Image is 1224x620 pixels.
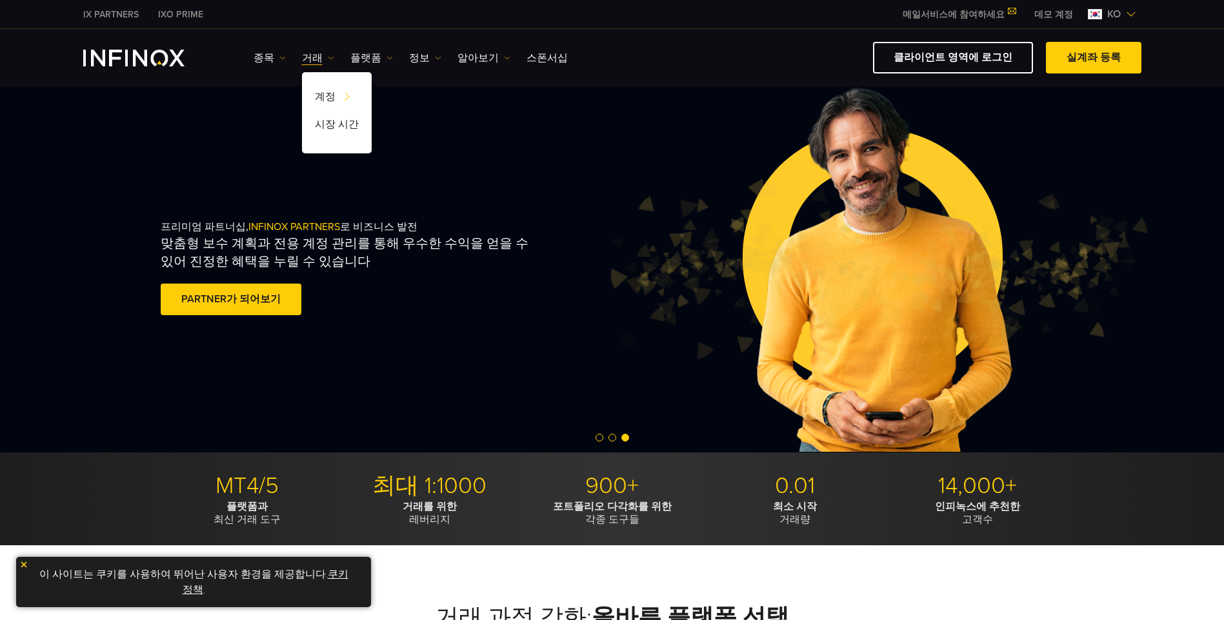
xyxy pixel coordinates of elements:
p: 최신 거래 도구 [161,500,334,526]
a: PARTNER가 되어보기 [161,284,301,315]
strong: 포트폴리오 다각화를 위한 [553,500,672,513]
a: 실계좌 등록 [1046,42,1141,73]
p: 레버리지 [343,500,516,526]
span: INFINOX PARTNERS [248,220,340,233]
p: 고객수 [891,500,1064,526]
img: yellow close icon [19,560,28,569]
a: INFINOX [74,8,148,21]
div: 프리미엄 파트너십, 로 비즈니스 발전 [161,200,639,339]
a: 클라이언트 영역에 로그인 [873,42,1033,73]
strong: 거래를 위한 [403,500,457,513]
p: 14,000+ [891,472,1064,500]
p: 각종 도구들 [526,500,699,526]
span: Go to slide 3 [621,434,629,441]
a: 시장 시간 [302,113,372,140]
p: 거래량 [708,500,881,526]
span: Go to slide 2 [608,434,616,441]
span: ko [1102,6,1126,22]
strong: 플랫폼과 [226,500,268,513]
strong: 최소 시작 [773,500,817,513]
p: 맞춤형 보수 계획과 전용 계정 관리를 통해 우수한 수익을 얻을 수 있어 진정한 혜택을 누릴 수 있습니다 [161,235,544,271]
a: 종목 [254,50,286,66]
span: Go to slide 1 [596,434,603,441]
a: 거래 [302,50,334,66]
a: INFINOX MENU [1025,8,1083,21]
p: 이 사이트는 쿠키를 사용하여 뛰어난 사용자 환경을 제공합니다. . [23,563,365,601]
p: 900+ [526,472,699,500]
a: 계정 [302,85,372,113]
p: 최대 1:1000 [343,472,516,500]
a: 메일서비스에 참여하세요 [893,9,1025,20]
a: 플랫폼 [350,50,393,66]
p: 0.01 [708,472,881,500]
p: MT4/5 [161,472,334,500]
a: 알아보기 [457,50,510,66]
a: INFINOX Logo [83,50,215,66]
strong: 인피녹스에 추천한 [935,500,1020,513]
a: 스폰서십 [527,50,568,66]
a: INFINOX [148,8,213,21]
a: 정보 [409,50,441,66]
